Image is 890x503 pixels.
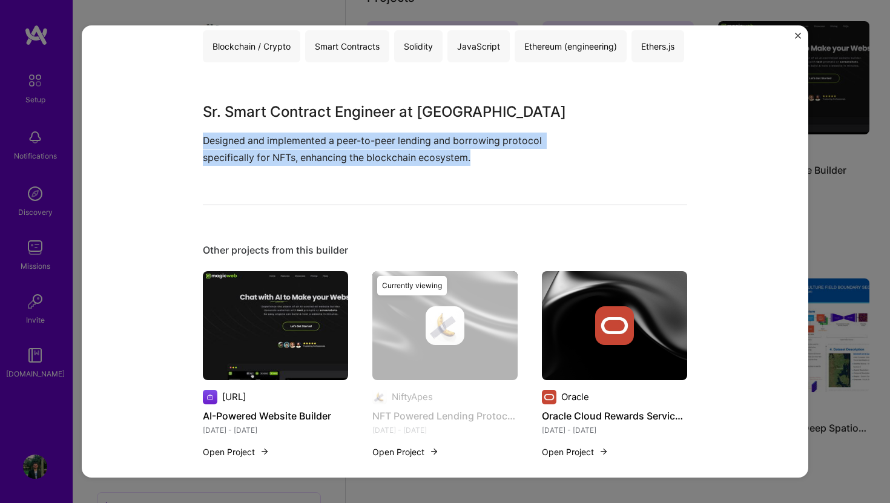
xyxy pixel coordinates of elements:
img: Company logo [542,390,556,404]
div: Ethers.js [631,30,684,62]
img: AI-Powered Website Builder [203,271,348,380]
img: cover [372,271,518,380]
button: Close [795,33,801,45]
div: [DATE] - [DATE] [203,424,348,436]
h3: Sr. Smart Contract Engineer at [GEOGRAPHIC_DATA] [203,101,596,123]
div: Blockchain / Crypto [203,30,300,62]
div: [URL] [222,390,246,403]
img: cover [542,271,687,380]
button: Open Project [203,445,269,458]
div: Solidity [394,30,443,62]
div: Ethereum (engineering) [515,30,627,62]
div: JavaScript [447,30,510,62]
p: Designed and implemented a peer-to-peer lending and borrowing protocol specifically for NFTs, enh... [203,133,596,165]
div: Smart Contracts [305,30,389,62]
h4: Oracle Cloud Rewards Service System [542,408,687,424]
div: Other projects from this builder [203,244,687,257]
button: Open Project [372,445,439,458]
div: Oracle [561,390,589,403]
div: Currently viewing [377,276,447,295]
img: arrow-right [260,447,269,456]
img: arrow-right [599,447,608,456]
h4: AI-Powered Website Builder [203,408,348,424]
button: Open Project [542,445,608,458]
img: Company logo [203,390,217,404]
div: [DATE] - [DATE] [542,424,687,436]
img: Company logo [595,306,634,345]
img: arrow-right [429,447,439,456]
